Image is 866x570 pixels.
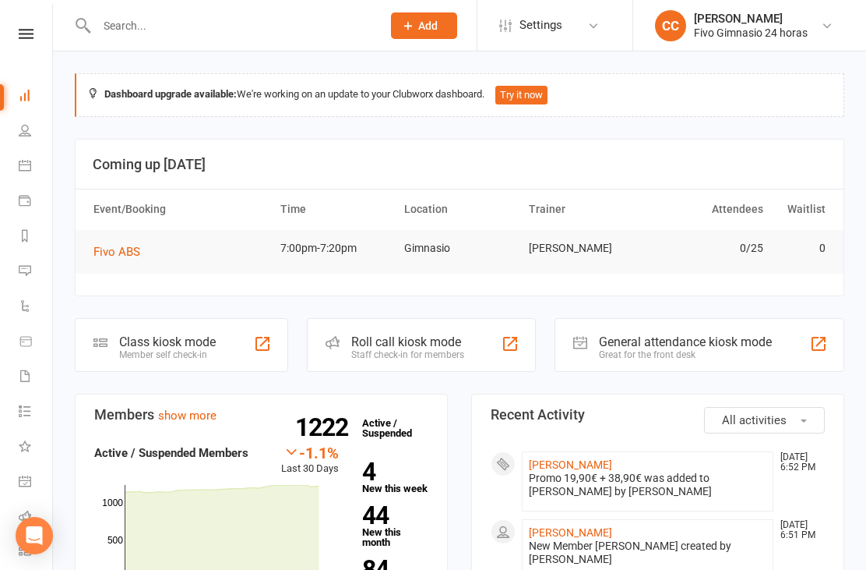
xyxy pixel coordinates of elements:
a: 1222Active / Suspended [354,406,423,450]
a: What's New [19,430,54,466]
div: Open Intercom Messenger [16,517,53,554]
a: Product Sales [19,325,54,360]
a: [PERSON_NAME] [529,526,612,539]
span: All activities [722,413,787,427]
div: [PERSON_NAME] [694,12,808,26]
th: Waitlist [770,189,833,229]
h3: Members [94,407,428,423]
div: Class kiosk mode [119,335,216,349]
div: Great for the front desk [599,349,772,360]
button: Try it now [495,86,547,104]
strong: Active / Suspended Members [94,446,248,460]
a: [PERSON_NAME] [529,458,612,471]
a: Reports [19,220,54,255]
th: Time [273,189,398,229]
strong: Dashboard upgrade available: [104,88,237,100]
a: 44New this month [362,504,428,547]
th: Trainer [522,189,646,229]
time: [DATE] 6:52 PM [773,452,824,473]
strong: 1222 [295,416,354,439]
div: -1.1% [281,444,339,461]
th: Location [397,189,522,229]
div: New Member [PERSON_NAME] created by [PERSON_NAME] [529,540,766,566]
a: 4New this week [362,460,428,494]
a: Calendar [19,150,54,185]
td: 0/25 [646,230,770,267]
div: Staff check-in for members [351,349,464,360]
div: General attendance kiosk mode [599,335,772,349]
span: Settings [519,8,562,43]
td: 7:00pm-7:20pm [273,230,398,267]
div: We're working on an update to your Clubworx dashboard. [75,73,844,117]
button: Fivo ABS [93,243,151,261]
div: CC [655,10,686,41]
td: 0 [770,230,833,267]
td: Gimnasio [397,230,522,267]
a: Payments [19,185,54,220]
a: General attendance kiosk mode [19,466,54,501]
div: Member self check-in [119,349,216,360]
h3: Coming up [DATE] [93,157,826,172]
a: Roll call kiosk mode [19,501,54,536]
time: [DATE] 6:51 PM [773,520,824,540]
span: Add [418,19,438,32]
button: Add [391,12,457,39]
input: Search... [92,15,371,37]
th: Attendees [646,189,770,229]
th: Event/Booking [86,189,273,229]
span: Fivo ABS [93,245,140,259]
h3: Recent Activity [491,407,825,423]
button: All activities [704,407,825,434]
a: Dashboard [19,80,54,115]
a: People [19,115,54,150]
div: Roll call kiosk mode [351,335,464,349]
strong: 44 [362,504,422,527]
div: Fivo Gimnasio 24 horas [694,26,808,40]
strong: 4 [362,460,422,483]
td: [PERSON_NAME] [522,230,646,267]
a: show more [158,409,216,423]
div: Last 30 Days [281,444,339,477]
div: Promo 19,90€ + 38,90€ was added to [PERSON_NAME] by [PERSON_NAME] [529,472,766,498]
